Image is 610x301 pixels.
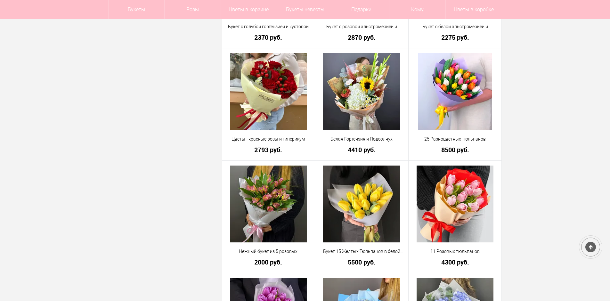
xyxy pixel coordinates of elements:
[413,34,498,41] a: 2275 руб.
[413,136,498,142] a: 25 Разноцветных тюльпанов
[319,146,404,153] a: 4410 руб.
[230,53,307,130] img: Цветы - красные розы и гиперикум
[226,34,311,41] a: 2370 руб.
[230,166,307,242] img: Нежный букет из 5 розовых альстромерий
[319,34,404,41] a: 2870 руб.
[319,259,404,265] a: 5500 руб.
[409,161,502,273] div: Двойной щелчок - Изменить товар
[226,259,311,265] a: 2000 руб.
[413,259,498,265] a: 4300 руб.
[418,53,492,130] img: 25 Разноцветных тюльпанов
[226,23,311,30] a: Букет с голубой гортензией и кустовой хризантемой
[315,48,408,160] div: Двойной щелчок - Изменить товар
[413,248,498,255] a: 11 Розовых тюльпанов
[226,136,311,142] a: Цветы - красные розы и гиперикум
[222,161,315,273] div: Двойной щелчок - Изменить товар
[319,23,404,30] a: Букет с розовой альстромерией и розами
[226,146,311,153] a: 2793 руб.
[409,48,502,160] div: Двойной щелчок - Изменить товар
[226,248,311,255] a: Нежный букет из 5 розовых альстромерий
[222,48,315,160] div: Двойной щелчок - Изменить товар
[413,23,498,30] a: Букет с белой альстромерией и хризантемой
[315,161,408,273] div: Двойной щелчок - Изменить товар
[413,146,498,153] a: 8500 руб.
[319,136,404,142] a: Белая Гортензия и Подсолнух
[323,166,400,242] img: Букет 15 Желтых Тюльпанов в белой пленке
[323,53,400,130] img: Белая Гортензия и Подсолнух
[417,166,493,242] img: 11 Розовых тюльпанов
[319,248,404,255] a: Букет 15 Желтых Тюльпанов в белой пленке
